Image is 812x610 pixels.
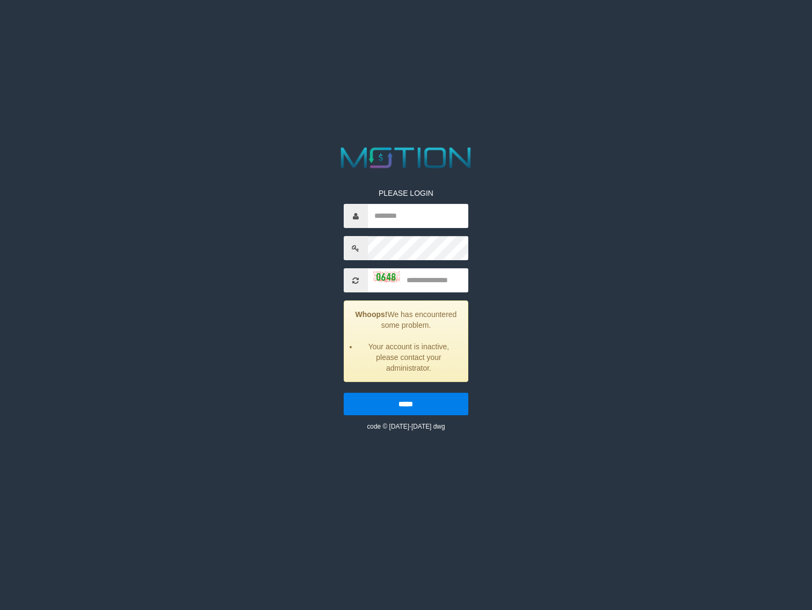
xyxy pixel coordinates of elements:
[358,341,460,373] li: Your account is inactive, please contact your administrator.
[344,300,468,382] div: We has encountered some problem.
[344,188,468,199] p: PLEASE LOGIN
[367,423,445,430] small: code © [DATE]-[DATE] dwg
[373,272,400,283] img: captcha
[356,310,388,319] strong: Whoops!
[335,144,477,172] img: MOTION_logo.png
